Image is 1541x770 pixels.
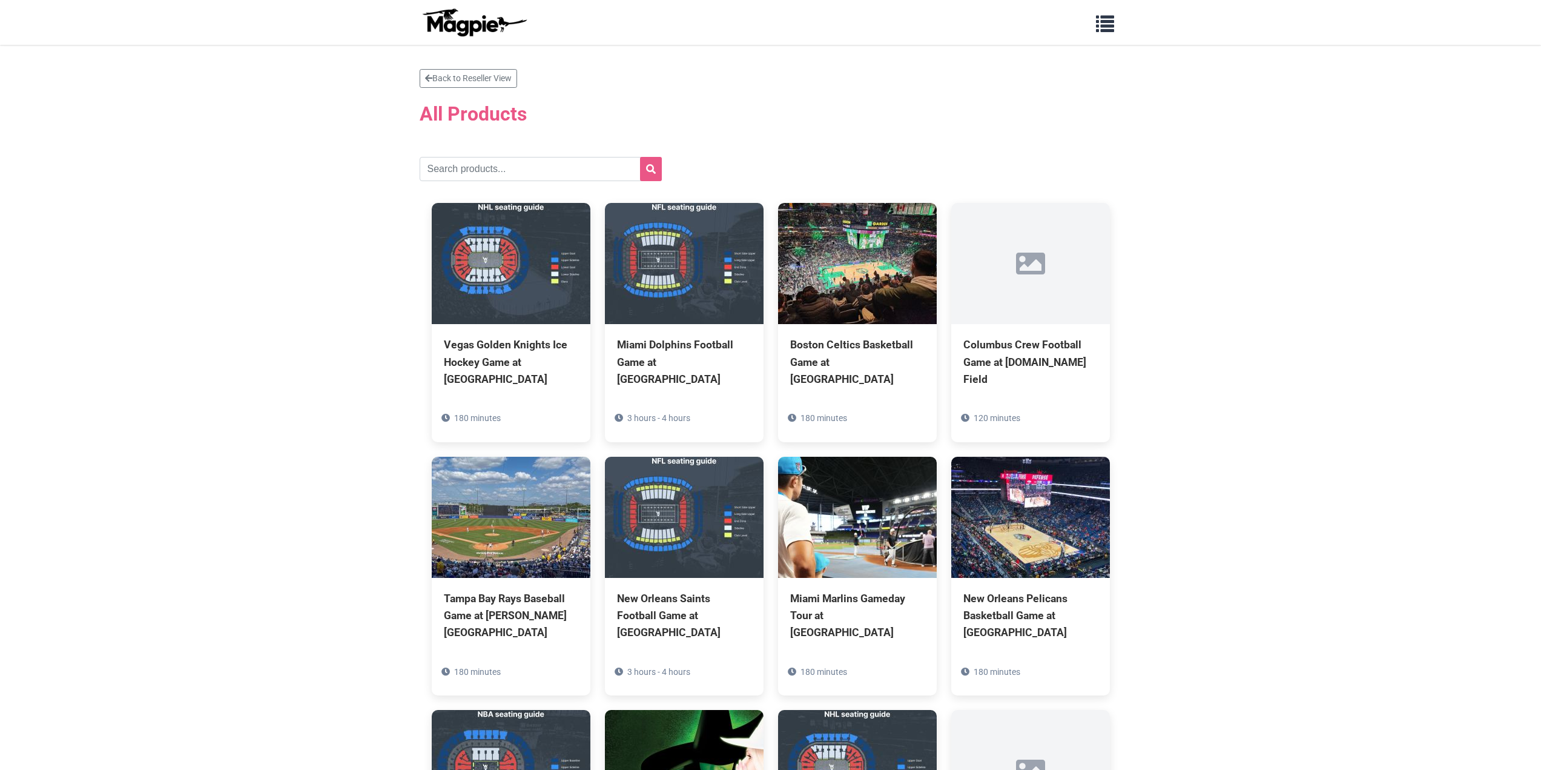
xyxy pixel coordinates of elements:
img: Tampa Bay Rays Baseball Game at George M. Steinbrenner Field [432,457,590,578]
div: Tampa Bay Rays Baseball Game at [PERSON_NAME][GEOGRAPHIC_DATA] [444,590,578,641]
span: 180 minutes [454,413,501,423]
img: Boston Celtics Basketball Game at TD Garden [778,203,937,324]
img: Miami Marlins Gameday Tour at LoanDepot Park [778,457,937,578]
span: 180 minutes [800,667,847,677]
div: Miami Marlins Gameday Tour at [GEOGRAPHIC_DATA] [790,590,925,641]
div: Columbus Crew Football Game at [DOMAIN_NAME] Field [963,336,1098,387]
div: New Orleans Saints Football Game at [GEOGRAPHIC_DATA] [617,590,751,641]
img: Vegas Golden Knights Ice Hockey Game at T-Mobile Arena [432,203,590,324]
a: Miami Marlins Gameday Tour at [GEOGRAPHIC_DATA] 180 minutes [778,457,937,695]
span: 180 minutes [974,667,1020,677]
a: Vegas Golden Knights Ice Hockey Game at [GEOGRAPHIC_DATA] 180 minutes [432,203,590,442]
input: Search products... [420,157,662,181]
img: Miami Dolphins Football Game at Hard Rock Stadium [605,203,764,324]
span: 180 minutes [454,667,501,677]
a: Boston Celtics Basketball Game at [GEOGRAPHIC_DATA] 180 minutes [778,203,937,442]
div: Miami Dolphins Football Game at [GEOGRAPHIC_DATA] [617,336,751,387]
span: 120 minutes [974,413,1020,423]
img: logo-ab69f6fb50320c5b225c76a69d11143b.png [420,8,529,37]
span: 3 hours - 4 hours [627,413,690,423]
img: New Orleans Pelicans Basketball Game at Smoothie King Center [951,457,1110,578]
span: 180 minutes [800,413,847,423]
img: New Orleans Saints Football Game at Caesars Superdome [605,457,764,578]
a: New Orleans Saints Football Game at [GEOGRAPHIC_DATA] 3 hours - 4 hours [605,457,764,695]
a: Back to Reseller View [420,69,517,88]
a: Tampa Bay Rays Baseball Game at [PERSON_NAME][GEOGRAPHIC_DATA] 180 minutes [432,457,590,695]
span: 3 hours - 4 hours [627,667,690,677]
div: New Orleans Pelicans Basketball Game at [GEOGRAPHIC_DATA] [963,590,1098,641]
h2: All Products [420,95,1122,133]
div: Vegas Golden Knights Ice Hockey Game at [GEOGRAPHIC_DATA] [444,336,578,387]
a: Columbus Crew Football Game at [DOMAIN_NAME] Field 120 minutes [951,203,1110,442]
a: New Orleans Pelicans Basketball Game at [GEOGRAPHIC_DATA] 180 minutes [951,457,1110,695]
a: Miami Dolphins Football Game at [GEOGRAPHIC_DATA] 3 hours - 4 hours [605,203,764,442]
div: Boston Celtics Basketball Game at [GEOGRAPHIC_DATA] [790,336,925,387]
